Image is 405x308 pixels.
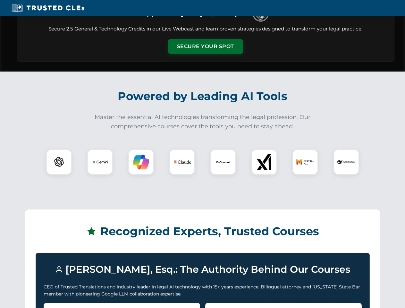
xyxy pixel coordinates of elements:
[173,153,191,171] img: Claude Logo
[25,85,380,107] h2: Powered by Leading AI Tools
[92,154,108,170] img: Gemini Logo
[333,149,359,175] div: DeepSeek
[169,149,195,175] div: Claude
[44,283,362,298] p: CEO of Trusted Translations and industry leader in legal AI technology with 15+ years experience....
[46,149,72,175] div: ChatGPT
[292,149,318,175] div: Mistral AI
[50,153,68,171] img: ChatGPT Logo
[168,39,243,54] button: Secure Your Spot
[44,261,362,278] h3: [PERSON_NAME], Esq.: The Authority Behind Our Courses
[215,154,231,170] img: CoCounsel Logo
[296,153,314,171] img: Mistral AI Logo
[133,154,149,170] img: Copilot Logo
[128,149,154,175] div: Copilot
[87,149,113,175] div: Gemini
[36,220,370,243] h2: Recognized Experts, Trusted Courses
[251,149,277,175] div: xAI
[25,25,386,33] p: Secure 2.5 General & Technology Credits in our Live Webcast and learn proven strategies designed ...
[256,154,272,170] img: xAI Logo
[210,149,236,175] div: CoCounsel
[90,113,315,131] p: Master the essential AI technologies transforming the legal profession. Our comprehensive courses...
[337,153,355,171] img: DeepSeek Logo
[10,3,86,13] img: Trusted CLEs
